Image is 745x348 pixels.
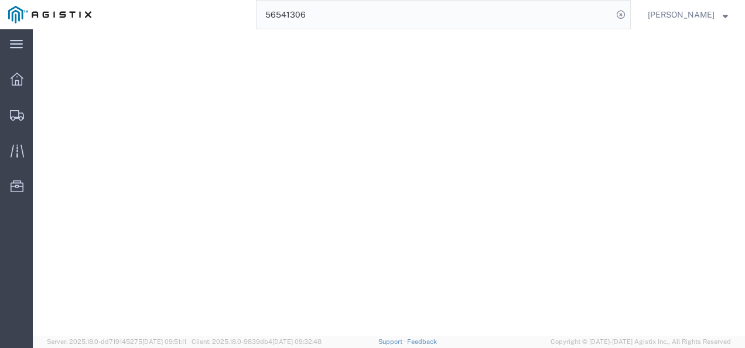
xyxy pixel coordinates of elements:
span: Server: 2025.18.0-dd719145275 [47,338,186,345]
button: [PERSON_NAME] [647,8,729,22]
span: [DATE] 09:32:48 [272,338,322,345]
span: Copyright © [DATE]-[DATE] Agistix Inc., All Rights Reserved [551,337,731,347]
input: Search for shipment number, reference number [257,1,613,29]
span: [DATE] 09:51:11 [142,338,186,345]
img: logo [8,6,91,23]
iframe: FS Legacy Container [33,29,745,336]
a: Feedback [407,338,437,345]
span: Client: 2025.18.0-9839db4 [192,338,322,345]
a: Support [378,338,408,345]
span: Nathan Seeley [648,8,715,21]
